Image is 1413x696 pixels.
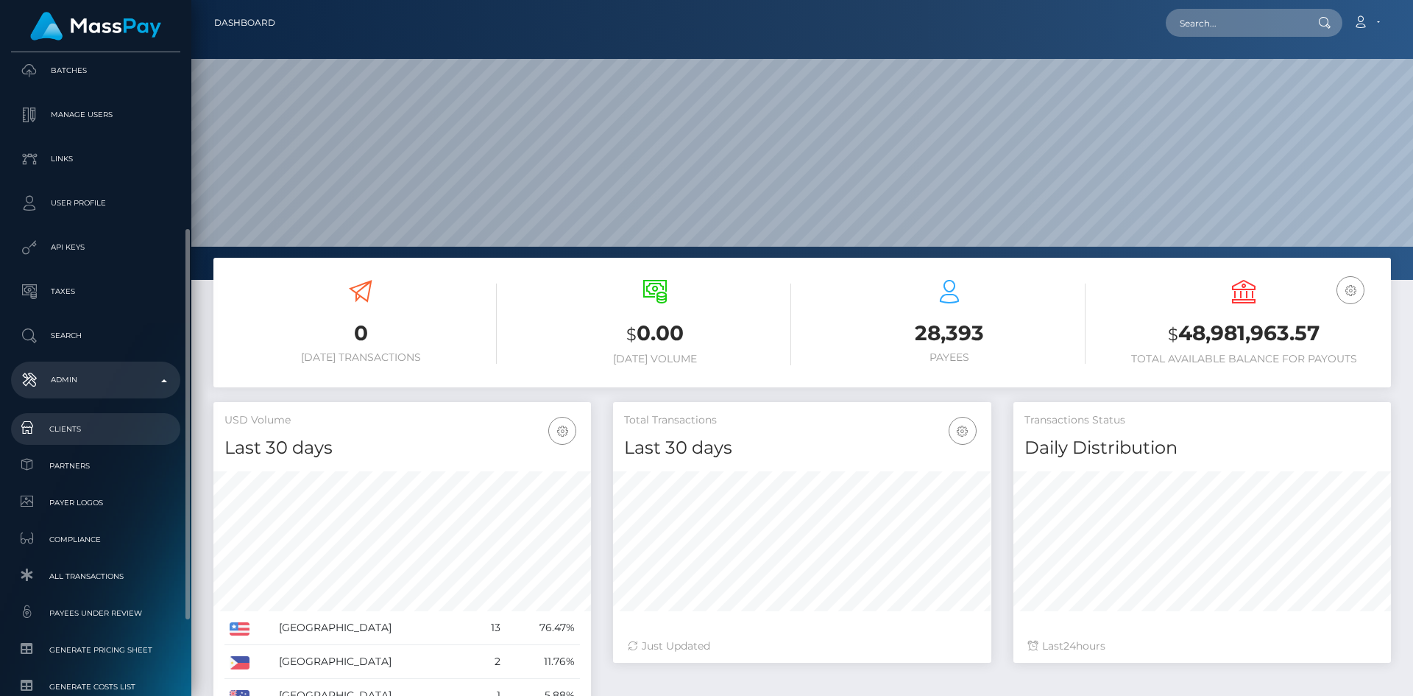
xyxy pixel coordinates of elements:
[230,656,249,669] img: PH.png
[224,435,580,461] h4: Last 30 days
[1024,413,1380,428] h5: Transactions Status
[224,319,497,348] h3: 0
[17,494,174,511] span: Payer Logos
[214,7,275,38] a: Dashboard
[1063,639,1076,653] span: 24
[1028,639,1376,654] div: Last hours
[624,435,980,461] h4: Last 30 days
[11,185,180,222] a: User Profile
[11,487,180,519] a: Payer Logos
[17,531,174,548] span: Compliance
[1108,319,1380,349] h3: 48,981,963.57
[519,319,791,349] h3: 0.00
[11,362,180,398] a: Admin
[1168,324,1178,345] small: $
[11,560,180,592] a: All Transactions
[506,645,580,679] td: 11.76%
[813,351,1086,364] h6: Payees
[11,450,180,482] a: Partners
[1166,9,1304,37] input: Search...
[17,192,174,214] p: User Profile
[506,611,580,645] td: 76.47%
[30,12,161,41] img: MassPay Logo
[17,605,174,622] span: Payees under Review
[17,568,174,585] span: All Transactions
[17,236,174,259] p: API Keys
[17,421,174,437] span: Clients
[17,281,174,303] p: Taxes
[11,597,180,629] a: Payees under Review
[11,229,180,266] a: API Keys
[473,645,506,679] td: 2
[17,369,174,391] p: Admin
[11,96,180,133] a: Manage Users
[473,611,506,645] td: 13
[274,645,474,679] td: [GEOGRAPHIC_DATA]
[17,148,174,170] p: Links
[11,524,180,555] a: Compliance
[11,141,180,177] a: Links
[274,611,474,645] td: [GEOGRAPHIC_DATA]
[17,678,174,695] span: Generate Costs List
[813,319,1086,348] h3: 28,393
[17,104,174,126] p: Manage Users
[626,324,637,345] small: $
[224,351,497,364] h6: [DATE] Transactions
[11,52,180,89] a: Batches
[17,641,174,658] span: Generate Pricing Sheet
[17,325,174,347] p: Search
[1108,353,1380,365] h6: Total Available Balance for Payouts
[11,273,180,310] a: Taxes
[224,413,580,428] h5: USD Volume
[11,634,180,666] a: Generate Pricing Sheet
[17,457,174,474] span: Partners
[519,353,791,365] h6: [DATE] Volume
[11,413,180,445] a: Clients
[230,622,249,636] img: US.png
[1024,435,1380,461] h4: Daily Distribution
[624,413,980,428] h5: Total Transactions
[17,60,174,82] p: Batches
[11,317,180,354] a: Search
[628,639,976,654] div: Just Updated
